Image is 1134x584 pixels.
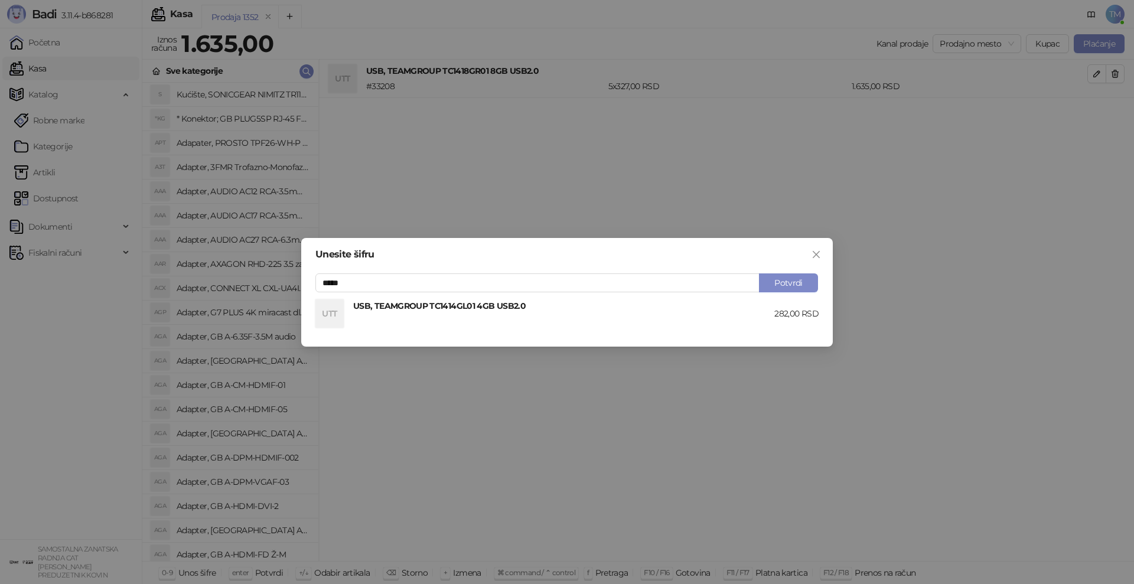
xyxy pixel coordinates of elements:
div: UTT [315,299,344,328]
h4: USB, TEAMGROUP TC1414GL01 4GB USB2.0 [353,299,774,312]
button: Close [807,245,826,264]
span: close [812,250,821,259]
div: Unesite šifru [315,250,819,259]
div: 282,00 RSD [774,307,819,320]
span: Zatvori [807,250,826,259]
button: Potvrdi [759,273,818,292]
